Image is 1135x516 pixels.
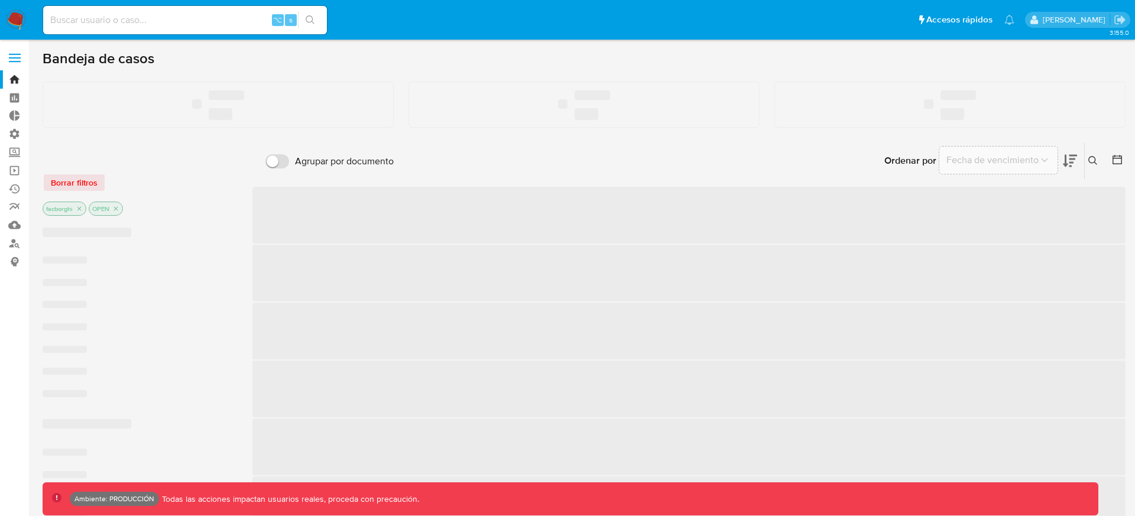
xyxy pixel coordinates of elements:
[43,12,327,28] input: Buscar usuario o caso...
[1114,14,1126,26] a: Salir
[926,14,993,26] span: Accesos rápidos
[1043,14,1110,25] p: facundoagustin.borghi@mercadolibre.com
[273,14,282,25] span: ⌥
[159,494,419,505] p: Todas las acciones impactan usuarios reales, proceda con precaución.
[289,14,293,25] span: s
[74,496,154,501] p: Ambiente: PRODUCCIÓN
[1004,15,1014,25] a: Notificaciones
[298,12,322,28] button: search-icon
